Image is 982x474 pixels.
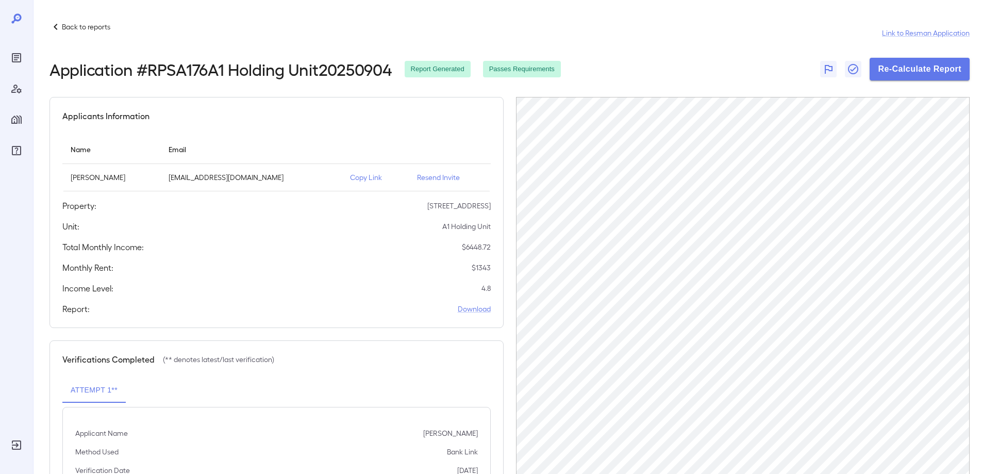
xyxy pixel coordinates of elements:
[447,447,478,457] p: Bank Link
[462,242,491,252] p: $ 6448.72
[62,282,113,295] h5: Income Level:
[8,80,25,97] div: Manage Users
[62,378,126,403] button: Attempt 1**
[8,111,25,128] div: Manage Properties
[62,353,155,366] h5: Verifications Completed
[8,142,25,159] div: FAQ
[458,304,491,314] a: Download
[75,447,119,457] p: Method Used
[845,61,861,77] button: Close Report
[49,60,392,78] h2: Application # RPSA176A1 Holding Unit20250904
[483,64,561,74] span: Passes Requirements
[8,437,25,453] div: Log Out
[417,172,482,183] p: Resend Invite
[62,135,160,164] th: Name
[423,428,478,438] p: [PERSON_NAME]
[870,58,970,80] button: Re-Calculate Report
[62,241,144,253] h5: Total Monthly Income:
[62,135,491,191] table: simple table
[75,428,128,438] p: Applicant Name
[62,110,149,122] h5: Applicants Information
[820,61,837,77] button: Flag Report
[427,201,491,211] p: [STREET_ADDRESS]
[481,283,491,293] p: 4.8
[62,303,90,315] h5: Report:
[62,200,96,212] h5: Property:
[160,135,342,164] th: Email
[350,172,401,183] p: Copy Link
[405,64,471,74] span: Report Generated
[472,263,491,273] p: $ 1343
[62,261,113,274] h5: Monthly Rent:
[71,172,152,183] p: [PERSON_NAME]
[169,172,334,183] p: [EMAIL_ADDRESS][DOMAIN_NAME]
[8,50,25,66] div: Reports
[163,354,274,365] p: (** denotes latest/last verification)
[62,22,110,32] p: Back to reports
[882,28,970,38] a: Link to Resman Application
[442,221,491,232] p: A1 Holding Unit
[62,220,79,233] h5: Unit:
